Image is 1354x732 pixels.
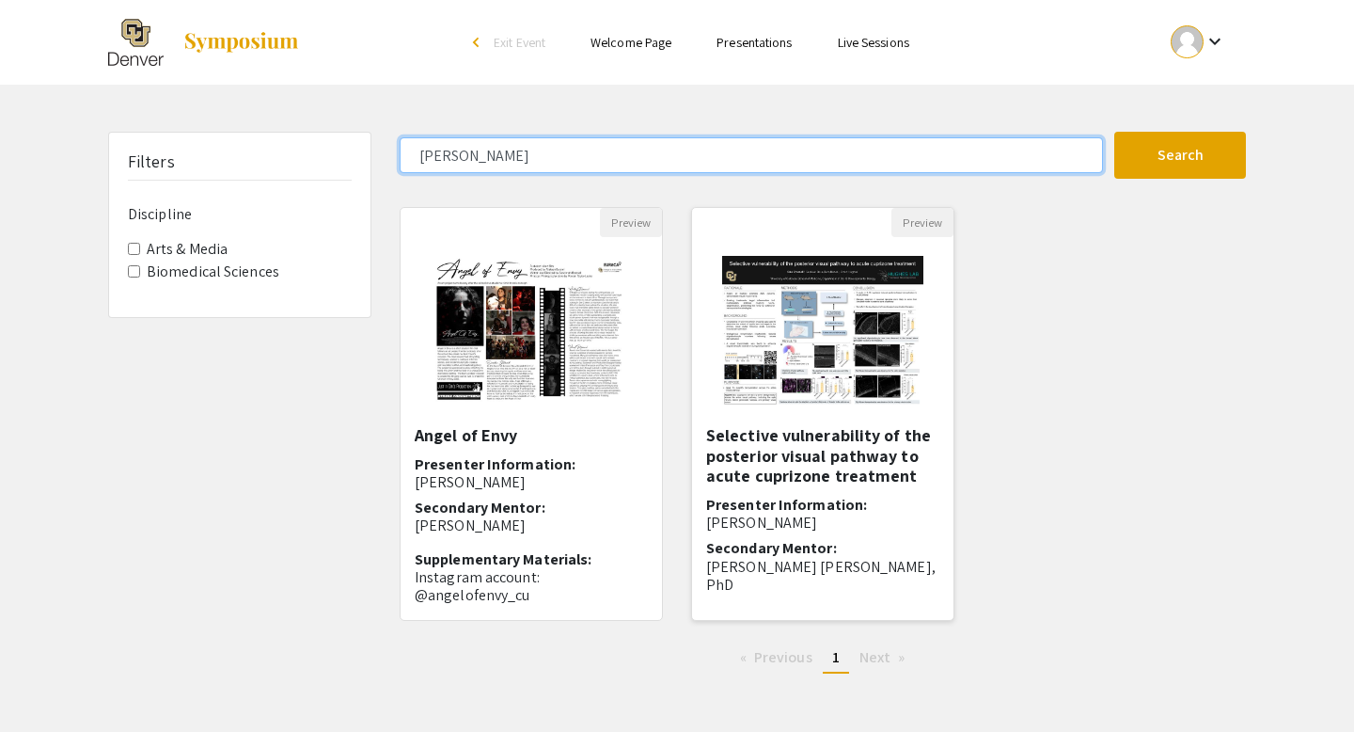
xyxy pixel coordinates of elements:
[494,34,545,51] span: Exit Event
[415,568,648,604] p: Instagram account: @angelofenvy_cu
[147,238,228,261] label: Arts & Media
[182,31,300,54] img: Symposium by ForagerOne
[706,513,817,533] span: [PERSON_NAME]
[1114,132,1246,179] button: Search
[400,137,1103,173] input: Search Keyword(s) Or Author(s)
[128,151,175,172] h5: Filters
[415,455,648,491] h6: Presenter Information:
[128,205,352,223] h6: Discipline
[415,549,591,569] span: Supplementary Materials:
[108,19,300,66] a: The 2025 Research and Creative Activities Symposium (RaCAS)
[838,34,909,51] a: Live Sessions
[473,37,484,48] div: arrow_back_ios
[412,237,650,425] img: <p>Angel of Envy</p>
[14,647,80,718] iframe: Chat
[706,606,935,656] span: [MEDICAL_DATA] (MS) is a chronic disease characterized by the degradation of [MEDICAL_DATA] s...
[703,237,941,425] img: <p>Selective vulnerability of the posterior visual pathway to acute cuprizone treatment&nbsp;</p>
[400,644,1246,674] ul: Pagination
[108,19,164,66] img: The 2025 Research and Creative Activities Symposium (RaCAS)
[1151,21,1246,63] button: Expand account dropdown
[590,34,671,51] a: Welcome Page
[832,647,840,667] span: 1
[415,425,648,446] h5: Angel of Envy
[415,472,526,492] span: [PERSON_NAME]
[754,647,812,667] span: Previous
[891,208,953,237] button: Preview
[706,558,939,594] p: [PERSON_NAME] [PERSON_NAME], PhD
[706,538,837,558] span: Secondary Mentor:
[1204,30,1226,53] mat-icon: Expand account dropdown
[415,498,545,517] span: Secondary Mentor:
[600,208,662,237] button: Preview
[716,34,792,51] a: Presentations
[706,425,939,486] h5: Selective vulnerability of the posterior visual pathway to acute cuprizone treatment
[400,207,663,621] div: Open Presentation <p>Angel of Envy</p>
[147,261,279,283] label: Biomedical Sciences
[859,647,890,667] span: Next
[706,496,939,532] h6: Presenter Information:
[415,517,648,534] p: [PERSON_NAME]
[691,207,954,621] div: Open Presentation <p>Selective vulnerability of the posterior visual pathway to acute cuprizone t...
